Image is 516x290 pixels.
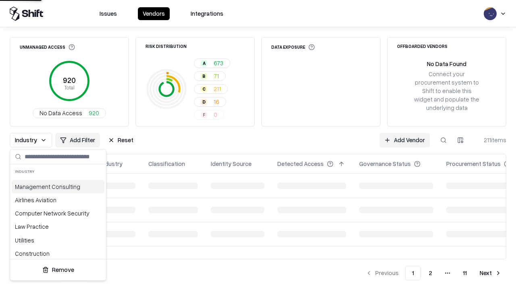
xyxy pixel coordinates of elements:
div: Suggestions [10,178,106,259]
button: Remove [13,263,103,277]
div: Management Consulting [12,180,104,193]
div: Airlines Aviation [12,193,104,207]
div: Computer Network Security [12,207,104,220]
div: Industry [10,164,106,178]
div: Construction [12,247,104,260]
div: Law Practice [12,220,104,233]
div: Utilities [12,234,104,247]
